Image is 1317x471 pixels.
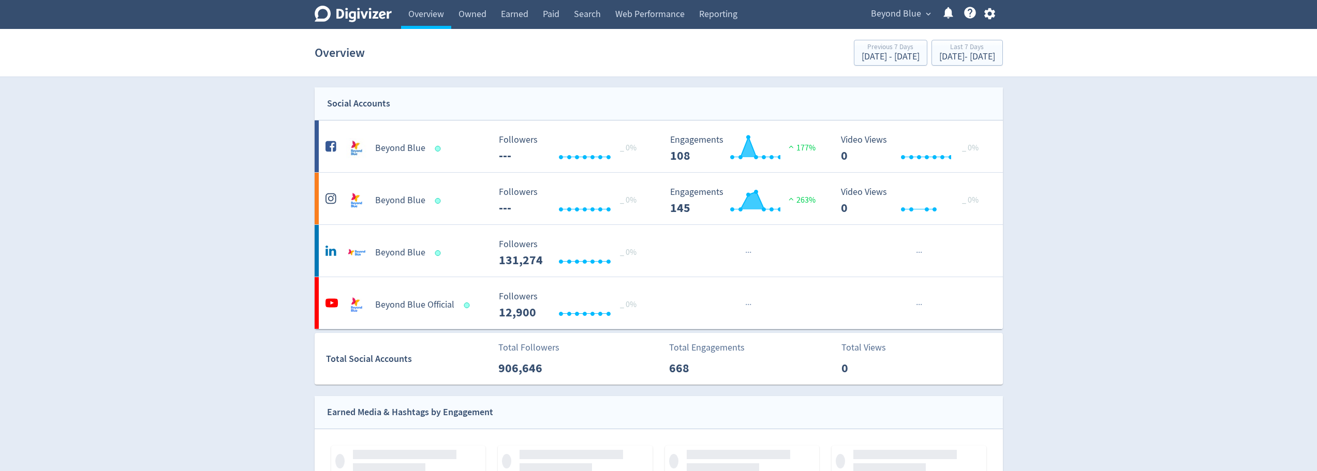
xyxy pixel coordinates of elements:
[315,120,1003,172] a: Beyond Blue undefinedBeyond Blue Followers --- Followers --- _ 0% Engagements 108 Engagements 108...
[494,187,649,215] svg: Followers ---
[745,246,747,259] span: ·
[867,6,934,22] button: Beyond Blue
[749,246,751,259] span: ·
[435,250,443,256] span: Data last synced: 11 Aug 2025, 1:02am (AEST)
[375,299,454,311] h5: Beyond Blue Official
[931,40,1003,66] button: Last 7 Days[DATE]- [DATE]
[620,195,637,205] span: _ 0%
[920,298,922,311] span: ·
[375,142,425,155] h5: Beyond Blue
[435,198,443,204] span: Data last synced: 11 Aug 2025, 1:02am (AEST)
[464,302,472,308] span: Data last synced: 11 Aug 2025, 1:01pm (AEST)
[939,43,995,52] div: Last 7 Days
[315,36,365,69] h1: Overview
[620,299,637,310] span: _ 0%
[786,195,796,203] img: positive-performance.svg
[786,143,816,153] span: 177%
[375,194,425,207] h5: Beyond Blue
[327,96,390,111] div: Social Accounts
[918,246,920,259] span: ·
[346,190,367,211] img: Beyond Blue undefined
[749,298,751,311] span: ·
[665,135,820,162] svg: Engagements 108
[745,298,747,311] span: ·
[841,359,901,377] p: 0
[620,143,637,153] span: _ 0%
[962,143,979,153] span: _ 0%
[786,143,796,150] img: positive-performance.svg
[498,359,558,377] p: 906,646
[962,195,979,205] span: _ 0%
[854,40,927,66] button: Previous 7 Days[DATE] - [DATE]
[315,277,1003,329] a: Beyond Blue Official undefinedBeyond Blue Official Followers --- _ 0% Followers 12,900 ······
[315,225,1003,277] a: Beyond Blue undefinedBeyond Blue Followers --- _ 0% Followers 131,274 ······
[924,9,933,19] span: expand_more
[620,247,637,257] span: _ 0%
[375,247,425,259] h5: Beyond Blue
[836,135,991,162] svg: Video Views 0
[871,6,921,22] span: Beyond Blue
[315,173,1003,224] a: Beyond Blue undefinedBeyond Blue Followers --- Followers --- _ 0% Engagements 145 Engagements 145...
[435,146,443,151] span: Data last synced: 11 Aug 2025, 7:02am (AEST)
[918,298,920,311] span: ·
[747,246,749,259] span: ·
[326,352,491,367] div: Total Social Accounts
[669,359,729,377] p: 668
[747,298,749,311] span: ·
[327,405,493,420] div: Earned Media & Hashtags by Engagement
[346,138,367,159] img: Beyond Blue undefined
[920,246,922,259] span: ·
[916,298,918,311] span: ·
[669,341,745,355] p: Total Engagements
[786,195,816,205] span: 263%
[494,135,649,162] svg: Followers ---
[862,43,920,52] div: Previous 7 Days
[862,52,920,62] div: [DATE] - [DATE]
[498,341,559,355] p: Total Followers
[836,187,991,215] svg: Video Views 0
[916,246,918,259] span: ·
[494,292,649,319] svg: Followers ---
[346,295,367,315] img: Beyond Blue Official undefined
[665,187,820,215] svg: Engagements 145
[939,52,995,62] div: [DATE] - [DATE]
[494,239,649,267] svg: Followers ---
[841,341,901,355] p: Total Views
[346,242,367,263] img: Beyond Blue undefined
